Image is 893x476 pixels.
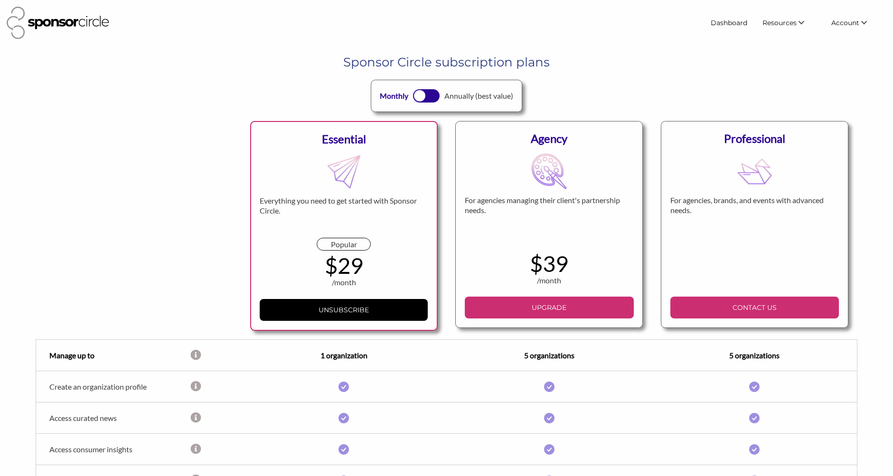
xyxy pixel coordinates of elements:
[749,413,760,423] img: i
[260,254,427,277] div: $29
[703,14,755,31] a: Dashboard
[824,14,886,31] li: Account
[74,54,819,71] h1: Sponsor Circle subscription plans
[544,413,555,423] img: i
[241,350,446,361] div: 1 organization
[380,90,408,102] div: Monthly
[670,297,839,318] a: CONTACT US
[338,382,349,392] img: i
[465,130,633,147] div: Agency
[537,276,561,285] span: /month
[762,19,797,27] span: Resources
[338,413,349,423] img: i
[544,444,555,455] img: i
[36,382,190,391] div: Create an organization profile
[749,444,760,455] img: i
[544,382,555,392] img: i
[447,350,652,361] div: 5 organizations
[260,196,427,238] div: Everything you need to get started with Sponsor Circle.
[260,131,427,148] div: Essential
[326,154,362,189] img: MDB8YWNjdF8xRVMyQnVKcDI4S0FlS2M5fGZsX2xpdmVfZ2hUeW9zQmppQkJrVklNa3k3WGg1bXBx00WCYLTg8d
[338,444,349,455] img: i
[36,413,190,422] div: Access curated news
[36,350,190,361] div: Manage up to
[755,14,824,31] li: Resources
[7,7,109,39] img: Sponsor Circle Logo
[831,19,859,27] span: Account
[36,445,190,454] div: Access consumer insights
[670,130,839,147] div: Professional
[674,300,835,315] p: CONTACT US
[469,300,630,315] p: UPGRADE
[737,153,772,189] img: MDB8YWNjdF8xRVMyQnVKcDI4S0FlS2M5fGZsX2xpdmVfemZLY1VLQ1l3QUkzM2FycUE0M0ZwaXNX00M5cMylX0
[531,153,567,189] img: MDB8YWNjdF8xRVMyQnVKcDI4S0FlS2M5fGZsX2xpdmVfa1QzbGg0YzRNa2NWT1BDV21CQUZza1Zs0031E1MQed
[465,252,633,275] div: $39
[263,303,423,317] p: UNSUBSCRIBE
[317,238,370,251] div: Popular
[444,90,513,102] div: Annually (best value)
[670,196,839,237] div: For agencies, brands, and events with advanced needs.
[465,196,633,237] div: For agencies managing their client's partnership needs.
[652,350,857,361] div: 5 organizations
[465,297,633,318] a: UPGRADE
[332,278,356,287] span: /month
[749,382,760,392] img: i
